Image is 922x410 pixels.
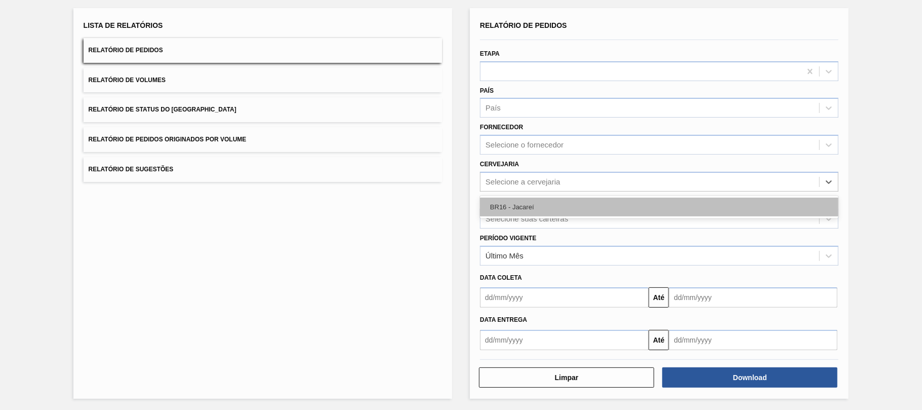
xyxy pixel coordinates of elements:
div: Selecione o fornecedor [486,141,564,150]
label: Fornecedor [480,124,523,131]
span: Relatório de Pedidos [480,21,567,29]
button: Relatório de Status do [GEOGRAPHIC_DATA] [84,97,442,122]
div: Selecione a cervejaria [486,177,560,186]
input: dd/mm/yyyy [669,330,837,350]
input: dd/mm/yyyy [480,330,649,350]
input: dd/mm/yyyy [480,287,649,308]
button: Até [649,287,669,308]
span: Relatório de Volumes [89,77,166,84]
input: dd/mm/yyyy [669,287,837,308]
label: Período Vigente [480,235,536,242]
span: Relatório de Sugestões [89,166,174,173]
div: BR16 - Jacareí [480,198,838,216]
button: Relatório de Sugestões [84,157,442,182]
button: Relatório de Pedidos [84,38,442,63]
span: Lista de Relatórios [84,21,163,29]
label: País [480,87,494,94]
button: Relatório de Volumes [84,68,442,93]
div: Selecione suas carteiras [486,214,568,223]
span: Data Entrega [480,316,527,323]
button: Download [662,367,837,388]
span: Relatório de Pedidos [89,47,163,54]
div: Último Mês [486,251,524,260]
button: Até [649,330,669,350]
span: Relatório de Status do [GEOGRAPHIC_DATA] [89,106,236,113]
span: Data coleta [480,274,522,281]
button: Relatório de Pedidos Originados por Volume [84,127,442,152]
span: Relatório de Pedidos Originados por Volume [89,136,247,143]
label: Cervejaria [480,161,519,168]
button: Limpar [479,367,654,388]
div: País [486,104,501,113]
label: Etapa [480,50,500,57]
